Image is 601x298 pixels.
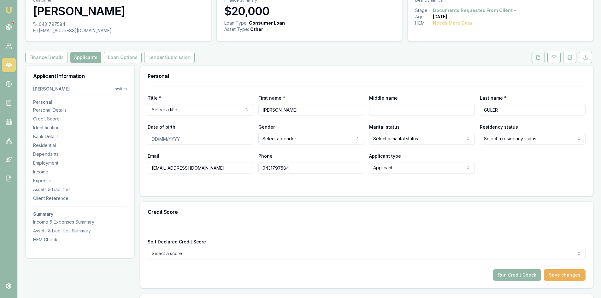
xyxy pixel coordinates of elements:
[224,20,248,26] div: Loan Type:
[148,209,586,214] h3: Credit Score
[415,14,433,20] div: Age:
[148,133,253,144] input: DD/MM/YYYY
[433,14,447,20] div: [DATE]
[433,7,517,14] button: Documents Requested From Client
[33,212,127,216] h3: Summary
[33,186,127,193] div: Assets & Liabilities
[33,178,127,184] div: Expenses
[224,5,395,17] h3: $20,000
[249,20,285,26] div: Consumer Loan
[25,52,69,63] a: Finance Details
[33,133,127,140] div: Bank Details
[33,125,127,131] div: Identification
[33,100,127,104] h3: Personal
[144,52,195,63] button: Lender Submission
[258,153,273,159] label: Phone
[433,20,472,26] div: Needs More Data
[148,124,175,130] label: Date of birth
[33,237,127,243] div: HEM Check
[33,86,70,92] div: [PERSON_NAME]
[33,169,127,175] div: Income
[33,160,127,166] div: Employment
[33,73,127,79] h3: Applicant Information
[115,86,127,91] div: switch
[5,6,13,14] img: emu-icon-u.png
[33,116,127,122] div: Credit Score
[33,5,203,17] h3: [PERSON_NAME]
[415,20,433,26] div: HEM:
[33,228,127,234] div: Assets & Liabilities Summary
[70,52,101,63] button: Applicants
[493,269,541,281] button: Run Credit Check
[544,269,586,281] button: Save changes
[103,52,143,63] a: Loan Options
[258,95,285,101] label: First name *
[33,195,127,202] div: Client Reference
[480,95,507,101] label: Last name *
[148,153,159,159] label: Email
[258,124,275,130] label: Gender
[148,95,162,101] label: Title *
[415,7,433,14] div: Stage:
[33,27,203,34] div: [EMAIL_ADDRESS][DOMAIN_NAME]
[148,73,586,79] h3: Personal
[250,26,263,32] div: Other
[33,21,203,27] div: 0431797584
[480,124,518,130] label: Residency status
[369,95,398,101] label: Middle name
[148,239,206,244] label: Self Declared Credit Score
[33,142,127,149] div: Residential
[104,52,142,63] button: Loan Options
[143,52,196,63] a: Lender Submission
[224,26,249,32] div: Asset Type :
[369,124,400,130] label: Marital status
[369,153,401,159] label: Applicant type
[33,219,127,225] div: Income & Expenses Summary
[258,162,364,173] input: 0431 234 567
[33,151,127,157] div: Dependants
[33,107,127,113] div: Personal Details
[69,52,103,63] a: Applicants
[25,52,68,63] button: Finance Details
